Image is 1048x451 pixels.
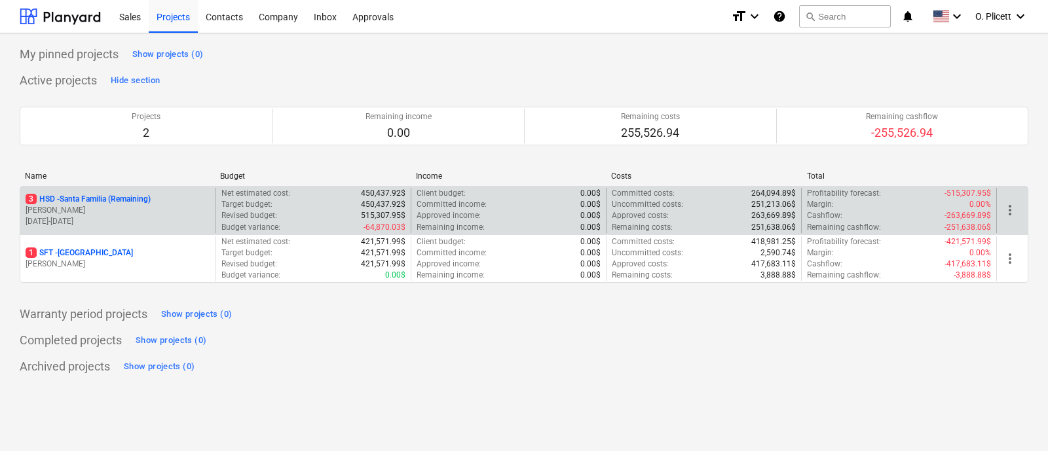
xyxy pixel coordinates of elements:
p: -263,669.89$ [945,210,991,221]
div: 3HSD -Santa Familia (Remaining)[PERSON_NAME][DATE]-[DATE] [26,194,210,227]
button: Show projects (0) [158,304,235,325]
p: Approved costs : [612,259,669,270]
p: HSD - Santa Familia (Remaining) [26,194,151,205]
div: Hide section [111,73,160,88]
span: more_vert [1002,251,1018,266]
p: -421,571.99$ [945,236,991,247]
p: SFT - [GEOGRAPHIC_DATA] [26,247,133,259]
p: Target budget : [221,199,272,210]
p: 0.00$ [580,247,601,259]
p: Committed costs : [612,236,675,247]
p: 0.00% [969,247,991,259]
p: Committed income : [417,247,487,259]
p: Cashflow : [807,259,842,270]
p: 263,669.89$ [751,210,796,221]
p: 0.00$ [580,222,601,233]
p: Remaining cashflow : [807,270,881,281]
p: Remaining income : [417,270,485,281]
div: Costs [611,171,796,181]
p: 421,571.99$ [361,247,405,259]
p: 251,213.06$ [751,199,796,210]
p: 0.00$ [580,210,601,221]
p: -3,888.88$ [954,270,991,281]
div: Show projects (0) [124,359,195,374]
p: Budget variance : [221,270,280,281]
div: Name [25,171,210,181]
div: Income [416,171,601,181]
div: Budget [220,171,405,181]
p: Warranty period projects [20,306,147,322]
p: Remaining cashflow : [807,222,881,233]
p: Completed projects [20,333,122,348]
p: 0.00 [365,125,432,141]
p: Projects [132,111,160,122]
button: Hide section [107,70,163,91]
div: Widget de chat [982,388,1048,451]
button: Show projects (0) [121,356,198,377]
p: 418,981.25$ [751,236,796,247]
p: 515,307.95$ [361,210,405,221]
p: Net estimated cost : [221,236,290,247]
p: Cashflow : [807,210,842,221]
span: 1 [26,247,37,258]
p: Remaining income : [417,222,485,233]
p: 421,571.99$ [361,236,405,247]
p: Profitability forecast : [807,188,881,199]
button: Show projects (0) [129,44,206,65]
p: Remaining costs : [612,270,673,281]
p: Net estimated cost : [221,188,290,199]
p: Remaining costs [621,111,680,122]
p: 264,094.89$ [751,188,796,199]
div: Show projects (0) [161,307,232,322]
div: Show projects (0) [136,333,206,348]
div: 1SFT -[GEOGRAPHIC_DATA][PERSON_NAME] [26,247,210,270]
p: [DATE] - [DATE] [26,216,210,227]
p: 251,638.06$ [751,222,796,233]
p: Archived projects [20,359,110,374]
p: -64,870.03$ [364,222,405,233]
span: more_vert [1002,202,1018,218]
p: Committed costs : [612,188,675,199]
p: 2 [132,125,160,141]
p: 450,437.92$ [361,199,405,210]
p: Approved costs : [612,210,669,221]
p: 421,571.99$ [361,259,405,270]
p: 0.00% [969,199,991,210]
p: 0.00$ [580,188,601,199]
p: Margin : [807,247,834,259]
p: 417,683.11$ [751,259,796,270]
p: -417,683.11$ [945,259,991,270]
p: -515,307.95$ [945,188,991,199]
div: Total [807,171,992,181]
span: 3 [26,194,37,204]
p: Profitability forecast : [807,236,881,247]
p: Remaining income [365,111,432,122]
p: Remaining costs : [612,222,673,233]
p: 0.00$ [580,236,601,247]
p: 3,888.88$ [760,270,796,281]
p: Client budget : [417,236,466,247]
p: Revised budget : [221,259,277,270]
p: 0.00$ [580,199,601,210]
p: [PERSON_NAME] [26,205,210,216]
p: 255,526.94 [621,125,680,141]
p: Remaining cashflow [866,111,938,122]
p: Approved income : [417,210,481,221]
p: My pinned projects [20,46,119,62]
iframe: Chat Widget [982,388,1048,451]
p: -251,638.06$ [945,222,991,233]
p: 0.00$ [580,259,601,270]
p: 0.00$ [385,270,405,281]
p: 2,590.74$ [760,247,796,259]
p: Revised budget : [221,210,277,221]
p: Client budget : [417,188,466,199]
p: Committed income : [417,199,487,210]
p: Target budget : [221,247,272,259]
p: [PERSON_NAME] [26,259,210,270]
p: 0.00$ [580,270,601,281]
button: Show projects (0) [132,330,210,351]
p: -255,526.94 [866,125,938,141]
p: 450,437.92$ [361,188,405,199]
p: Uncommitted costs : [612,199,683,210]
p: Budget variance : [221,222,280,233]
